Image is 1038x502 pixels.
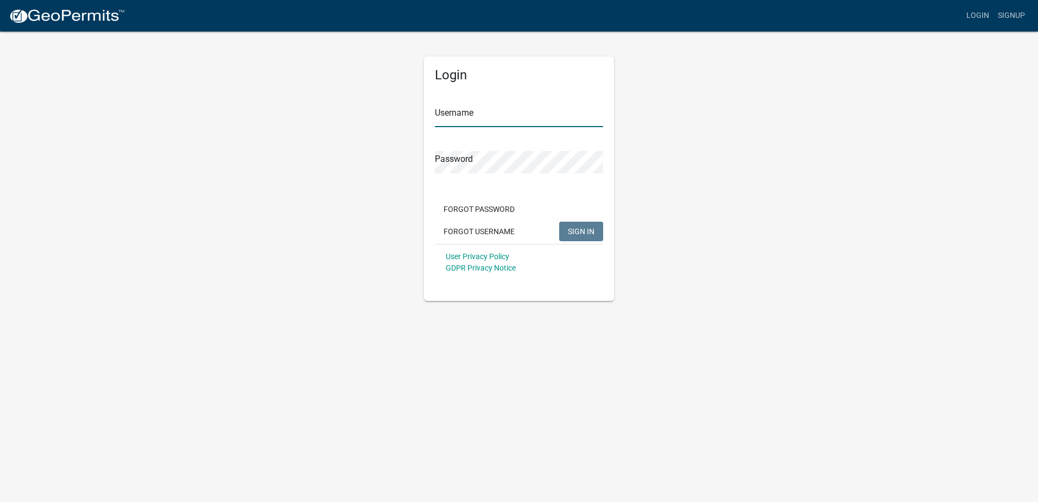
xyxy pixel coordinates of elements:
button: Forgot Username [435,222,523,241]
a: Signup [993,5,1029,26]
h5: Login [435,67,603,83]
a: User Privacy Policy [446,252,509,261]
button: SIGN IN [559,222,603,241]
a: Login [962,5,993,26]
a: GDPR Privacy Notice [446,263,516,272]
button: Forgot Password [435,199,523,219]
span: SIGN IN [568,227,594,235]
